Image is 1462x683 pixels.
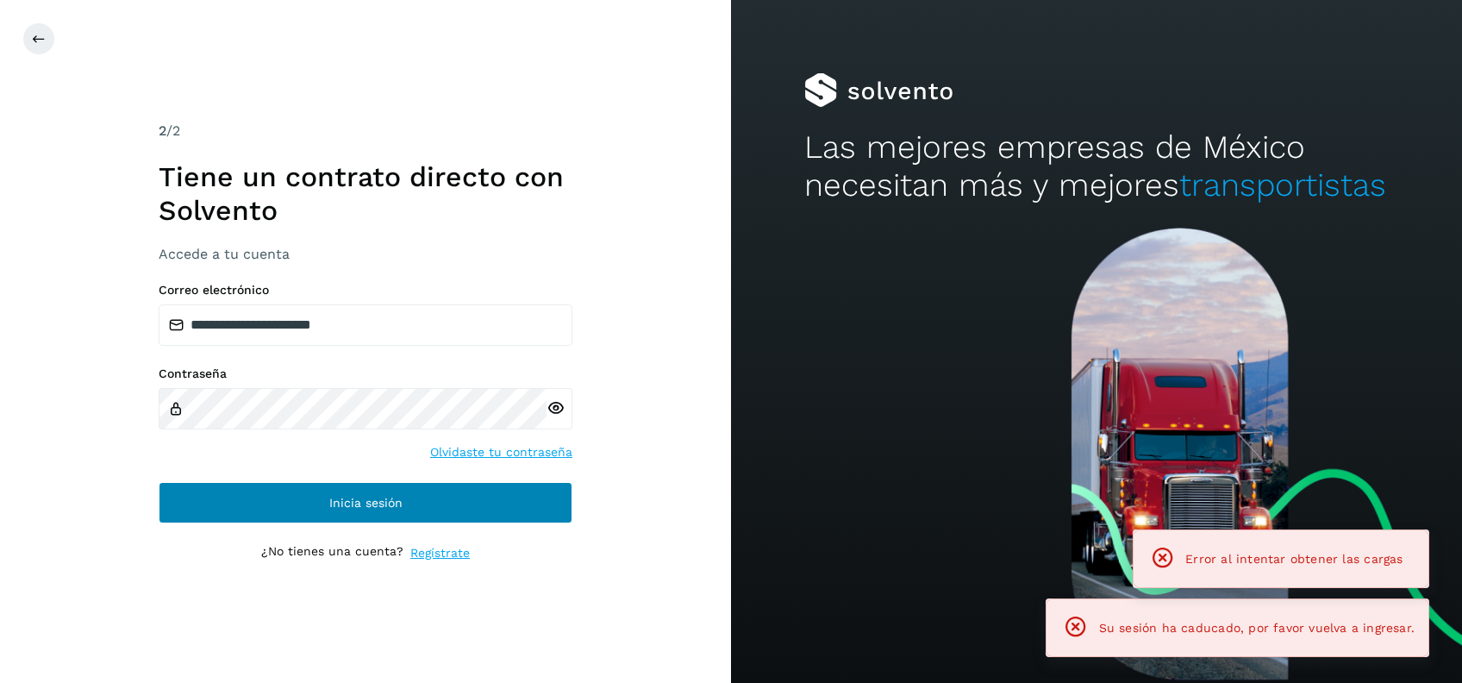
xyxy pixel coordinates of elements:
[410,544,470,562] a: Regístrate
[1099,621,1415,635] span: Su sesión ha caducado, por favor vuelva a ingresar.
[1185,552,1403,566] span: Error al intentar obtener las cargas
[804,128,1389,205] h2: Las mejores empresas de México necesitan más y mejores
[430,443,572,461] a: Olvidaste tu contraseña
[329,497,403,509] span: Inicia sesión
[159,246,572,262] h3: Accede a tu cuenta
[1179,166,1386,204] span: transportistas
[159,160,572,227] h1: Tiene un contrato directo con Solvento
[159,367,572,381] label: Contraseña
[159,122,166,139] span: 2
[159,283,572,298] label: Correo electrónico
[159,482,572,523] button: Inicia sesión
[261,544,403,562] p: ¿No tienes una cuenta?
[159,121,572,141] div: /2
